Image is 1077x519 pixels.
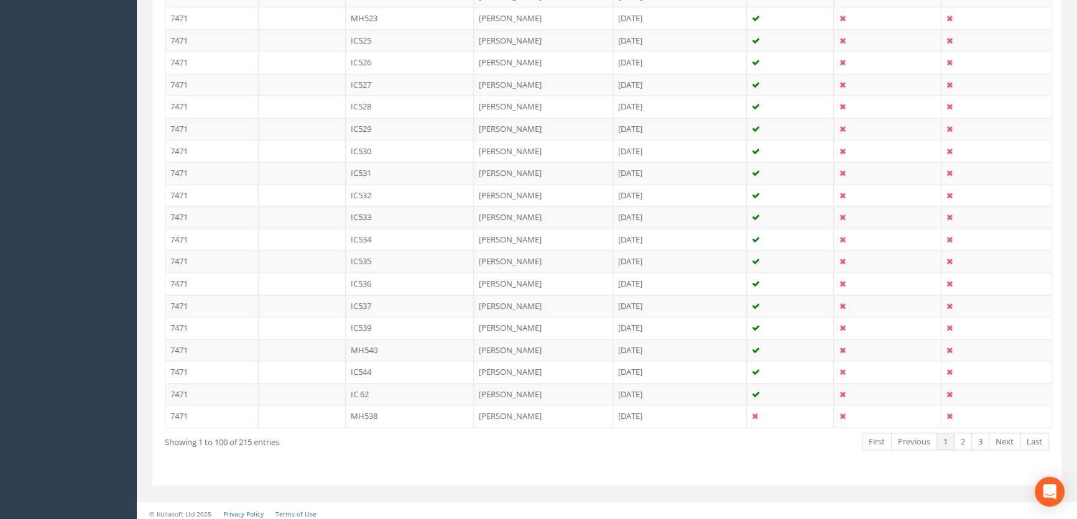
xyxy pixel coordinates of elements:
[165,162,259,184] td: 7471
[346,339,474,361] td: MH540
[474,361,613,383] td: [PERSON_NAME]
[165,73,259,96] td: 7471
[474,339,613,361] td: [PERSON_NAME]
[936,433,955,451] a: 1
[613,272,747,295] td: [DATE]
[165,51,259,73] td: 7471
[474,162,613,184] td: [PERSON_NAME]
[346,51,474,73] td: IC526
[165,383,259,405] td: 7471
[613,206,747,228] td: [DATE]
[971,433,989,451] a: 3
[474,7,613,29] td: [PERSON_NAME]
[613,361,747,383] td: [DATE]
[474,295,613,317] td: [PERSON_NAME]
[165,272,259,295] td: 7471
[474,405,613,427] td: [PERSON_NAME]
[474,117,613,140] td: [PERSON_NAME]
[613,295,747,317] td: [DATE]
[474,95,613,117] td: [PERSON_NAME]
[165,140,259,162] td: 7471
[165,228,259,250] td: 7471
[474,272,613,295] td: [PERSON_NAME]
[613,316,747,339] td: [DATE]
[474,73,613,96] td: [PERSON_NAME]
[346,117,474,140] td: IC529
[346,7,474,29] td: MH523
[165,29,259,52] td: 7471
[346,361,474,383] td: IC544
[275,510,317,518] a: Terms of Use
[474,383,613,405] td: [PERSON_NAME]
[149,510,211,518] small: © Kullasoft Ltd 2025
[474,316,613,339] td: [PERSON_NAME]
[346,95,474,117] td: IC528
[474,206,613,228] td: [PERSON_NAME]
[474,228,613,250] td: [PERSON_NAME]
[862,433,892,451] a: First
[165,361,259,383] td: 7471
[346,250,474,272] td: IC535
[346,206,474,228] td: IC533
[613,140,747,162] td: [DATE]
[989,433,1020,451] a: Next
[613,228,747,250] td: [DATE]
[1035,477,1065,507] div: Open Intercom Messenger
[474,29,613,52] td: [PERSON_NAME]
[165,95,259,117] td: 7471
[346,272,474,295] td: IC536
[613,95,747,117] td: [DATE]
[954,433,972,451] a: 2
[165,295,259,317] td: 7471
[891,433,937,451] a: Previous
[613,117,747,140] td: [DATE]
[223,510,264,518] a: Privacy Policy
[474,51,613,73] td: [PERSON_NAME]
[613,73,747,96] td: [DATE]
[1020,433,1049,451] a: Last
[346,29,474,52] td: IC525
[346,162,474,184] td: IC531
[346,383,474,405] td: IC 62
[474,140,613,162] td: [PERSON_NAME]
[613,7,747,29] td: [DATE]
[165,117,259,140] td: 7471
[474,184,613,206] td: [PERSON_NAME]
[613,339,747,361] td: [DATE]
[165,250,259,272] td: 7471
[165,316,259,339] td: 7471
[346,316,474,339] td: IC539
[613,29,747,52] td: [DATE]
[346,184,474,206] td: IC532
[165,339,259,361] td: 7471
[474,250,613,272] td: [PERSON_NAME]
[165,431,522,448] div: Showing 1 to 100 of 215 entries
[165,184,259,206] td: 7471
[613,250,747,272] td: [DATE]
[613,184,747,206] td: [DATE]
[165,206,259,228] td: 7471
[613,383,747,405] td: [DATE]
[165,7,259,29] td: 7471
[346,228,474,250] td: IC534
[613,51,747,73] td: [DATE]
[165,405,259,427] td: 7471
[346,295,474,317] td: IC537
[346,73,474,96] td: IC527
[613,405,747,427] td: [DATE]
[613,162,747,184] td: [DATE]
[346,140,474,162] td: IC530
[346,405,474,427] td: MH538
